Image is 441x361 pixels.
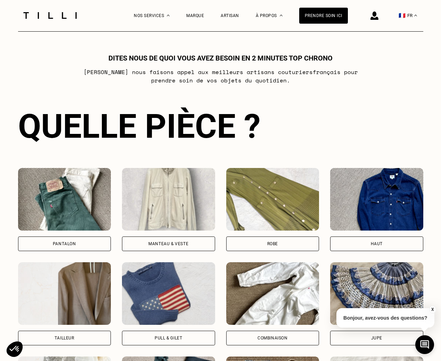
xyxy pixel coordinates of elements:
h1: Dites nous de quoi vous avez besoin en 2 minutes top chrono [108,54,333,62]
span: 🇫🇷 [399,12,406,19]
div: Pantalon [53,242,76,246]
img: Menu déroulant [167,15,170,16]
div: Robe [267,242,278,246]
img: menu déroulant [414,15,417,16]
img: Tilli retouche votre Haut [330,168,423,231]
img: Logo du service de couturière Tilli [21,12,79,19]
button: X [429,306,436,313]
a: Artisan [221,13,239,18]
img: Tilli retouche votre Tailleur [18,262,111,325]
div: Tailleur [55,336,74,340]
img: icône connexion [370,11,378,20]
img: Tilli retouche votre Pull & gilet [122,262,215,325]
img: Tilli retouche votre Pantalon [18,168,111,231]
p: [PERSON_NAME] nous faisons appel aux meilleurs artisans couturiers français pour prendre soin de ... [83,68,358,85]
div: Combinaison [258,336,288,340]
div: Jupe [371,336,382,340]
img: Tilli retouche votre Manteau & Veste [122,168,215,231]
div: Haut [371,242,383,246]
div: Manteau & Veste [148,242,188,246]
img: Menu déroulant à propos [280,15,283,16]
img: Tilli retouche votre Combinaison [226,262,319,325]
div: Pull & gilet [155,336,182,340]
a: Prendre soin ici [299,8,348,24]
img: Tilli retouche votre Robe [226,168,319,231]
a: Marque [186,13,204,18]
div: Quelle pièce ? [18,107,423,146]
img: Tilli retouche votre Jupe [330,262,423,325]
p: Bonjour, avez-vous des questions? [336,308,434,328]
